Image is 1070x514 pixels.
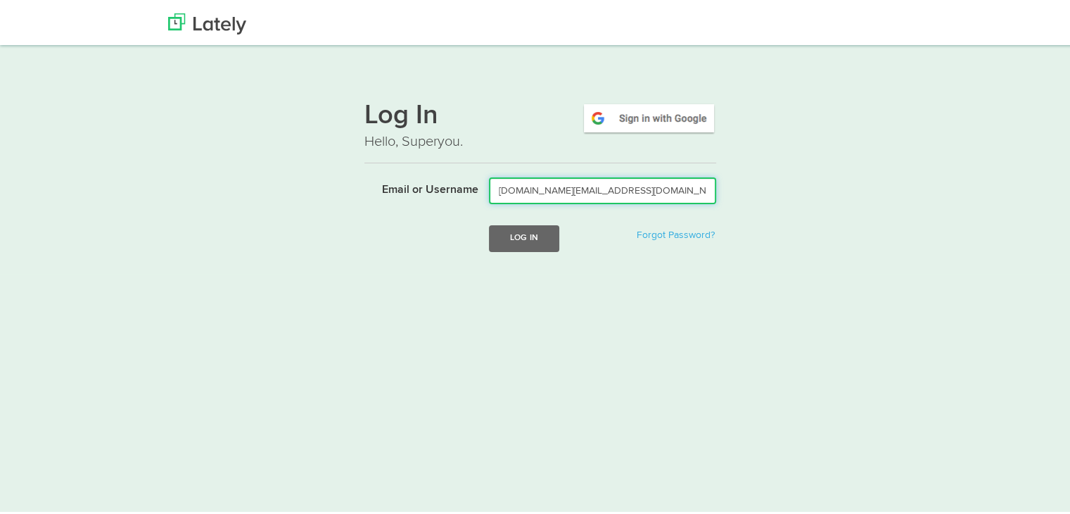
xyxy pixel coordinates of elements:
[637,227,715,237] a: Forgot Password?
[489,175,716,201] input: Email or Username
[489,222,559,249] button: Log In
[354,175,478,196] label: Email or Username
[168,11,246,32] img: Lately
[364,99,716,129] h1: Log In
[364,129,716,149] p: Hello, Superyou.
[582,99,716,132] img: google-signin.png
